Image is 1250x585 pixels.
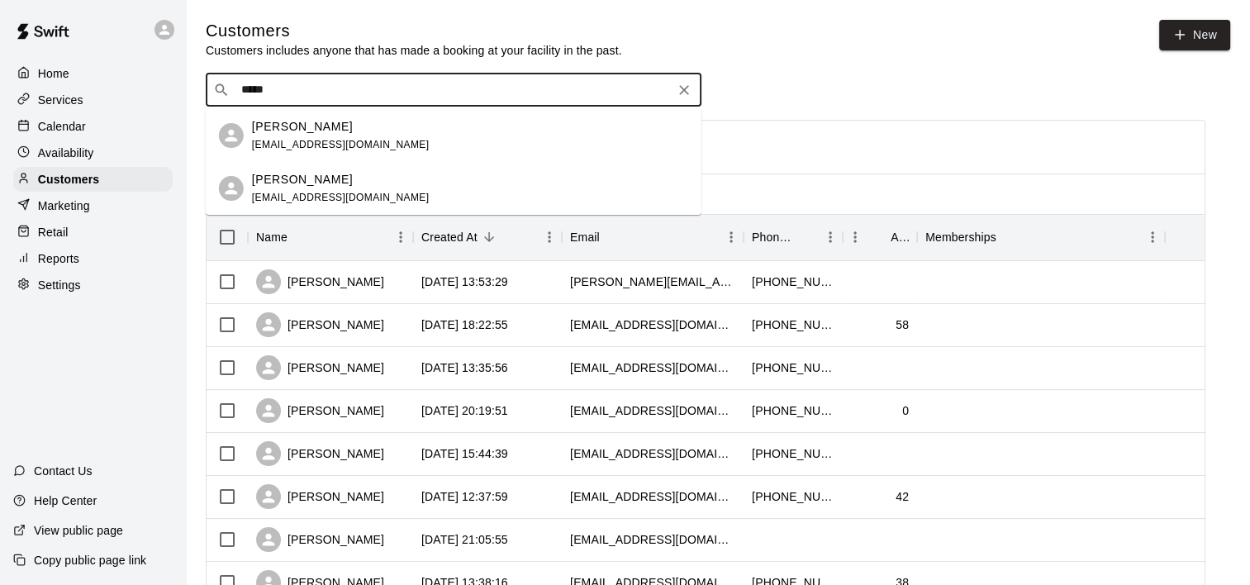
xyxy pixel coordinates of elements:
p: Calendar [38,118,86,135]
div: Phone Number [752,214,795,260]
a: Marketing [13,193,173,218]
div: 42 [896,488,909,505]
button: Clear [673,78,696,102]
div: Created At [413,214,562,260]
div: tlump21@gmail.com [570,488,735,505]
p: Reports [38,250,79,267]
div: 2025-08-12 21:05:55 [421,531,508,548]
button: Sort [996,226,1019,249]
p: Customers includes anyone that has made a booking at your facility in the past. [206,42,622,59]
div: Email [562,214,744,260]
button: Menu [843,225,867,250]
span: [EMAIL_ADDRESS][DOMAIN_NAME] [252,192,430,203]
div: Memberships [917,214,1165,260]
div: 2025-09-25 13:53:29 [421,273,508,290]
a: New [1159,20,1230,50]
p: Home [38,65,69,82]
div: 2025-09-24 18:22:55 [421,316,508,333]
p: Settings [38,277,81,293]
div: +19803335974 [752,402,834,419]
a: Calendar [13,114,173,139]
div: 0 [902,402,909,419]
button: Sort [478,226,501,249]
div: 58 [896,316,909,333]
button: Sort [867,226,891,249]
div: sholloman@gmail.com [570,531,735,548]
p: View public page [34,522,123,539]
a: Settings [13,273,173,297]
a: Customers [13,167,173,192]
div: 2025-08-27 20:19:51 [421,402,508,419]
div: Search customers by name or email [206,74,701,107]
div: kellenwilliams01@yahoo.com [570,445,735,462]
div: +13363451484 [752,488,834,505]
p: Services [38,92,83,108]
p: Retail [38,224,69,240]
a: Availability [13,140,173,165]
div: shane.hunter88@gmail.com [570,273,735,290]
div: [PERSON_NAME] [256,484,384,509]
button: Menu [1140,225,1165,250]
button: Menu [719,225,744,250]
div: [PERSON_NAME] [256,527,384,552]
div: 2025-08-13 12:37:59 [421,488,508,505]
div: 2025-08-14 15:44:39 [421,445,508,462]
div: [PERSON_NAME] [256,398,384,423]
button: Menu [818,225,843,250]
a: Reports [13,246,173,271]
a: Retail [13,220,173,245]
div: Email [570,214,600,260]
button: Sort [600,226,623,249]
div: Phone Number [744,214,843,260]
p: [PERSON_NAME] [252,118,353,136]
h5: Customers [206,20,622,42]
div: 2025-09-18 13:35:56 [421,359,508,376]
button: Sort [795,226,818,249]
div: [PERSON_NAME] [256,441,384,466]
p: Help Center [34,492,97,509]
div: heatherapoe@gmail.com [570,359,735,376]
p: Copy public page link [34,552,146,568]
div: +17042424434 [752,445,834,462]
button: Menu [388,225,413,250]
button: Menu [537,225,562,250]
div: Name [256,214,288,260]
div: Age [891,214,909,260]
div: Name [248,214,413,260]
p: Availability [38,145,94,161]
div: [PERSON_NAME] [256,312,384,337]
div: jennifermueller542@gmail.com [570,402,735,419]
div: +17049051270 [752,316,834,333]
div: Age [843,214,917,260]
p: Contact Us [34,463,93,479]
p: [PERSON_NAME] [252,171,353,188]
span: [EMAIL_ADDRESS][DOMAIN_NAME] [252,139,430,150]
div: Ryan Rullo [219,123,244,148]
div: Memberships [925,214,996,260]
div: Grayson Rullo [219,176,244,201]
div: Created At [421,214,478,260]
p: Customers [38,171,99,188]
a: Services [13,88,173,112]
div: [PERSON_NAME] [256,269,384,294]
div: tomby33@aol.com [570,316,735,333]
div: +15619261461 [752,273,834,290]
div: [PERSON_NAME] [256,355,384,380]
button: Sort [288,226,311,249]
div: +17044584515 [752,359,834,376]
a: Home [13,61,173,86]
p: Marketing [38,197,90,214]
